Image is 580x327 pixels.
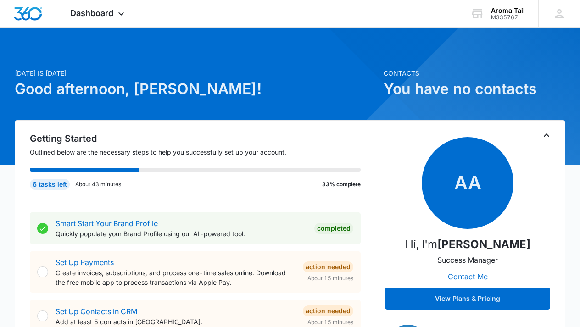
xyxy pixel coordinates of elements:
[422,137,513,229] span: AA
[70,8,113,18] span: Dashboard
[56,219,158,228] a: Smart Start Your Brand Profile
[491,14,525,21] div: account id
[56,268,296,287] p: Create invoices, subscriptions, and process one-time sales online. Download the free mobile app t...
[491,7,525,14] div: account name
[15,68,378,78] p: [DATE] is [DATE]
[314,223,353,234] div: Completed
[30,179,70,190] div: 6 tasks left
[30,132,372,145] h2: Getting Started
[30,147,372,157] p: Outlined below are the necessary steps to help you successfully set up your account.
[384,68,565,78] p: Contacts
[75,180,121,188] p: About 43 minutes
[384,78,565,100] h1: You have no contacts
[439,266,497,288] button: Contact Me
[303,261,353,272] div: Action Needed
[56,317,296,327] p: Add at least 5 contacts in [GEOGRAPHIC_DATA].
[385,288,550,310] button: View Plans & Pricing
[56,307,137,316] a: Set Up Contacts in CRM
[307,318,353,327] span: About 15 minutes
[56,258,114,267] a: Set Up Payments
[307,274,353,283] span: About 15 minutes
[322,180,361,188] p: 33% complete
[303,305,353,316] div: Action Needed
[56,229,307,238] p: Quickly populate your Brand Profile using our AI-powered tool.
[437,238,530,251] strong: [PERSON_NAME]
[541,130,552,141] button: Toggle Collapse
[15,78,378,100] h1: Good afternoon, [PERSON_NAME]!
[437,255,498,266] p: Success Manager
[405,236,530,253] p: Hi, I'm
